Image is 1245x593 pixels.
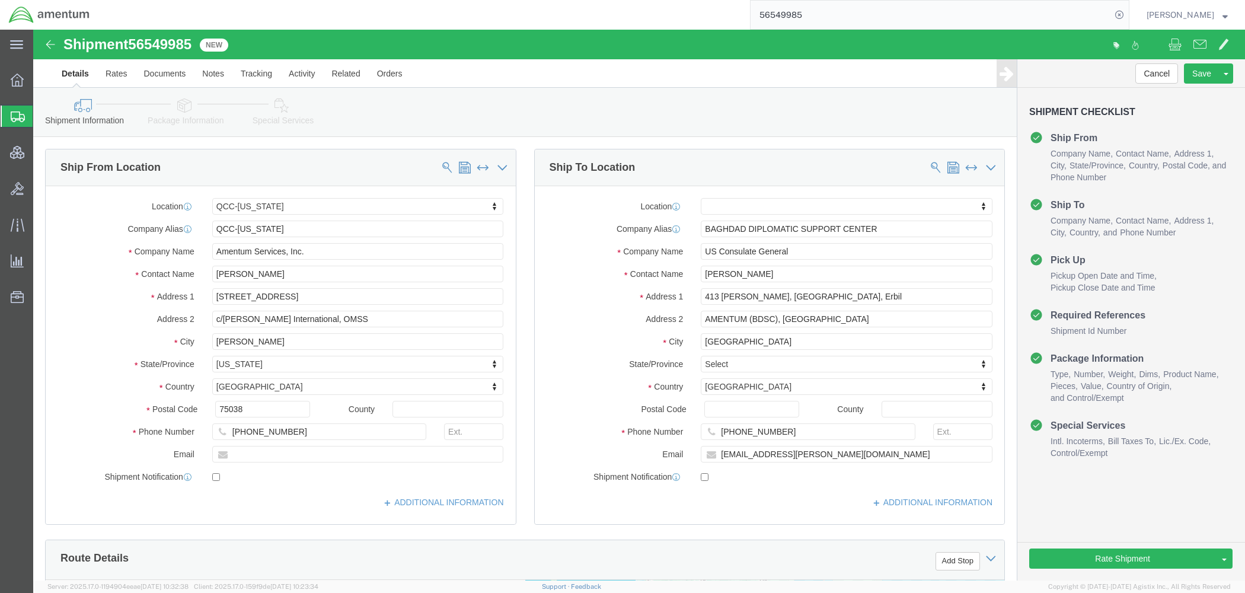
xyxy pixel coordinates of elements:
[1146,8,1228,22] button: [PERSON_NAME]
[141,583,189,590] span: [DATE] 10:32:38
[47,583,189,590] span: Server: 2025.17.0-1194904eeae
[33,30,1245,581] iframe: FS Legacy Container
[194,583,318,590] span: Client: 2025.17.0-159f9de
[571,583,601,590] a: Feedback
[542,583,572,590] a: Support
[751,1,1111,29] input: Search for shipment number, reference number
[1147,8,1214,21] span: Jason Champagne
[8,6,90,24] img: logo
[1048,582,1231,592] span: Copyright © [DATE]-[DATE] Agistix Inc., All Rights Reserved
[270,583,318,590] span: [DATE] 10:23:34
